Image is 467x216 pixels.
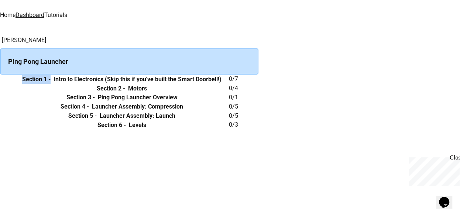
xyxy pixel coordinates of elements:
h6: Launcher Assembly: Launch [100,112,175,120]
h6: Section 1 - [22,75,51,84]
h6: Section 6 - [97,121,126,130]
iframe: chat widget [436,186,460,209]
h6: Section 3 - [66,93,95,102]
div: Chat with us now!Close [3,3,51,47]
h6: Launcher Assembly: Compression [92,102,183,111]
h6: 0 / 7 [229,75,258,83]
h6: Levels [129,121,146,130]
a: Tutorials [44,11,67,18]
h6: Section 2 - [97,84,125,93]
a: Dashboard [16,11,44,18]
iframe: chat widget [406,154,460,186]
h6: 0 / 1 [229,93,258,102]
h6: Section 5 - [68,112,97,120]
h6: [PERSON_NAME] [2,36,258,45]
h6: Motors [128,84,147,93]
h6: 0 / 3 [229,120,258,129]
h6: 0 / 4 [229,84,258,93]
h6: Section 4 - [61,102,89,111]
h6: 0 / 5 [229,112,258,120]
h6: Ping Pong Launcher Overview [98,93,178,102]
h6: 0 / 5 [229,102,258,111]
h6: Intro to Electronics (Skip this if you've built the Smart Doorbell!) [54,75,222,84]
